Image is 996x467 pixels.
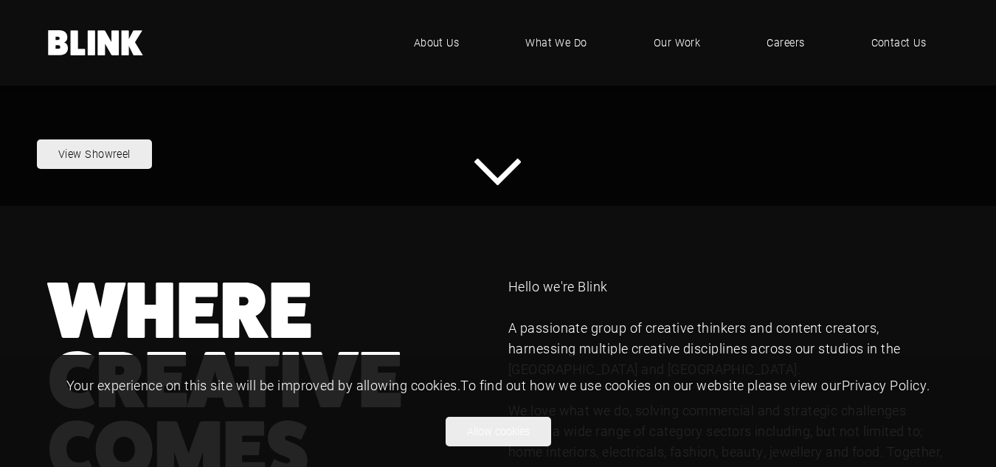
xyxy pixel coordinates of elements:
[654,35,701,51] span: Our Work
[744,21,826,65] a: Careers
[392,21,482,65] a: About Us
[503,21,609,65] a: What We Do
[414,35,460,51] span: About Us
[58,147,131,161] nobr: View Showreel
[48,30,144,55] a: Home
[871,35,927,51] span: Contact Us
[842,376,927,394] a: Privacy Policy
[66,376,930,394] span: Your experience on this site will be improved by allowing cookies. To find out how we use cookies...
[446,417,551,446] button: Allow cookies
[632,21,723,65] a: Our Work
[508,318,948,380] p: A passionate group of creative thinkers and content creators, harnessing multiple creative discip...
[849,21,949,65] a: Contact Us
[767,35,804,51] span: Careers
[508,277,948,297] p: Hello we're Blink
[37,139,152,169] a: View Showreel
[525,35,587,51] span: What We Do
